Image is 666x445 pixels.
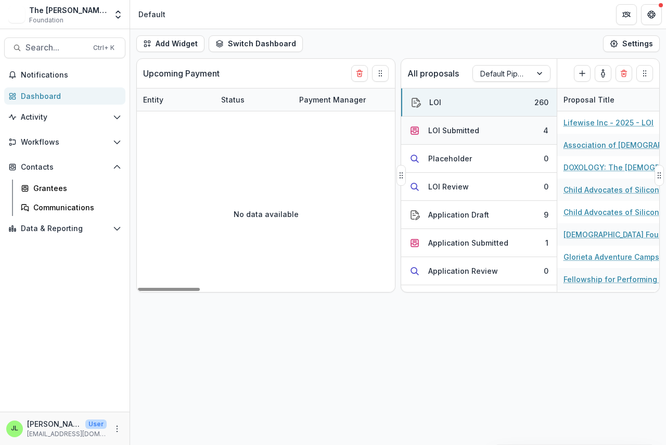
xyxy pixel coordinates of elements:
div: Communications [33,202,117,213]
a: Communications [17,199,125,216]
a: Grantees [17,180,125,197]
div: Payment Manager [293,94,372,105]
div: 9 [544,209,548,220]
div: Status [215,88,293,111]
div: Payment Manager [293,88,397,111]
span: Workflows [21,138,109,147]
div: Status [215,94,251,105]
div: Entity [137,88,215,111]
button: Open Activity [4,109,125,125]
button: Application Review0 [401,257,557,285]
div: 4 [543,125,548,136]
button: Open Data & Reporting [4,220,125,237]
button: Create Proposal [574,65,591,82]
button: Add Widget [136,35,204,52]
div: Application Draft [428,209,489,220]
div: LOI Submitted [428,125,479,136]
div: Application Review [428,265,498,276]
div: Placeholder [428,153,472,164]
div: The [PERSON_NAME] Foundation [29,5,107,16]
div: Grantees [33,183,117,194]
p: [EMAIL_ADDRESS][DOMAIN_NAME] [27,429,107,439]
div: Ctrl + K [91,42,117,54]
p: No data available [234,209,299,220]
button: Notifications [4,67,125,83]
button: Drag [636,65,653,82]
button: LOI260 [401,88,557,117]
span: Foundation [29,16,63,25]
span: Data & Reporting [21,224,109,233]
div: Proposal Title [557,94,621,105]
button: Drag [396,165,406,186]
button: Placeholder0 [401,145,557,173]
a: Dashboard [4,87,125,105]
button: Search... [4,37,125,58]
span: Notifications [21,71,121,80]
button: Delete card [351,65,368,82]
div: 1 [545,237,548,248]
div: LOI Review [428,181,469,192]
img: The Bolick Foundation [8,6,25,23]
span: Contacts [21,163,109,172]
button: Open Contacts [4,159,125,175]
p: Upcoming Payment [143,67,220,80]
button: Drag [372,65,389,82]
div: Application Submitted [428,237,508,248]
button: toggle-assigned-to-me [595,65,611,82]
button: LOI Submitted4 [401,117,557,145]
button: Settings [603,35,660,52]
div: 0 [544,265,548,276]
button: Partners [616,4,637,25]
p: All proposals [407,67,459,80]
p: User [85,419,107,429]
div: Dashboard [21,91,117,101]
div: Default [138,9,165,20]
button: Open entity switcher [111,4,125,25]
nav: breadcrumb [134,7,170,22]
button: Application Submitted1 [401,229,557,257]
button: Application Draft9 [401,201,557,229]
div: 0 [544,181,548,192]
p: [PERSON_NAME] [27,418,81,429]
button: Get Help [641,4,662,25]
button: Switch Dashboard [209,35,303,52]
div: 0 [544,153,548,164]
button: Drag [655,165,664,186]
button: Open Workflows [4,134,125,150]
button: LOI Review0 [401,173,557,201]
button: More [111,423,123,435]
div: Joye Lane [11,425,18,432]
div: Entity [137,94,170,105]
div: LOI [429,97,441,108]
a: Lifewise Inc - 2025 - LOI [563,117,654,128]
span: Activity [21,113,109,122]
button: Delete card [616,65,632,82]
span: Search... [25,43,87,53]
div: 260 [534,97,548,108]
